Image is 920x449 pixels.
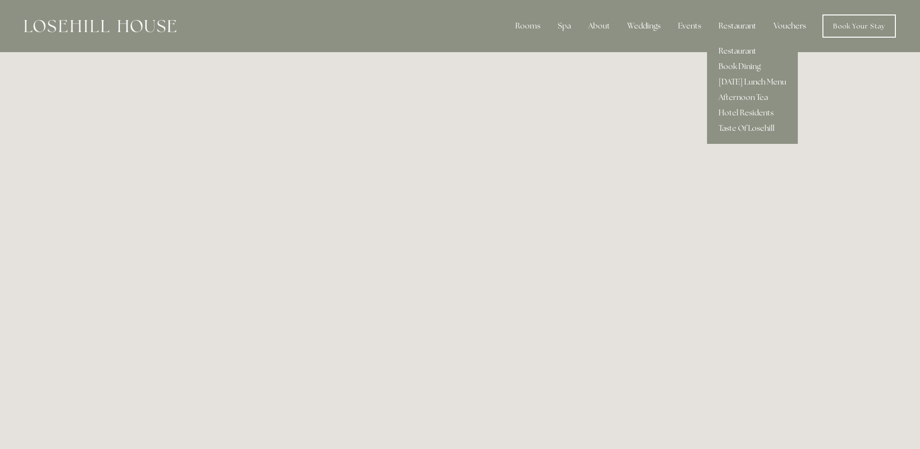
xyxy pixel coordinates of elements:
div: Weddings [620,16,668,36]
a: Afternoon Tea [707,90,798,105]
div: Restaurant [711,16,764,36]
a: Vouchers [766,16,814,36]
div: Rooms [508,16,548,36]
a: Taste Of Losehill [707,121,798,136]
a: Book Your Stay [822,14,896,38]
a: Restaurant [707,43,798,59]
div: Events [670,16,709,36]
img: Losehill House [24,20,176,32]
a: [DATE] Lunch Menu [707,74,798,90]
div: About [580,16,618,36]
div: Spa [550,16,579,36]
a: Hotel Residents [707,105,798,121]
a: Book Dining [707,59,798,74]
